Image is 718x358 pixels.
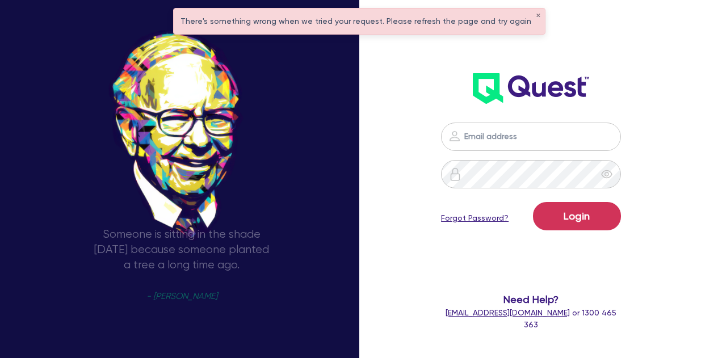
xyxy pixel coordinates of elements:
span: - [PERSON_NAME] [146,292,217,301]
img: wH2k97JdezQIQAAAABJRU5ErkJggg== [473,73,589,104]
a: [EMAIL_ADDRESS][DOMAIN_NAME] [446,308,570,317]
img: icon-password [448,129,461,143]
span: Need Help? [441,292,620,307]
span: eye [601,169,612,180]
input: Email address [441,123,620,151]
span: or 1300 465 363 [446,308,616,329]
a: Forgot Password? [441,212,509,224]
img: icon-password [448,167,462,181]
button: Login [533,202,621,230]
